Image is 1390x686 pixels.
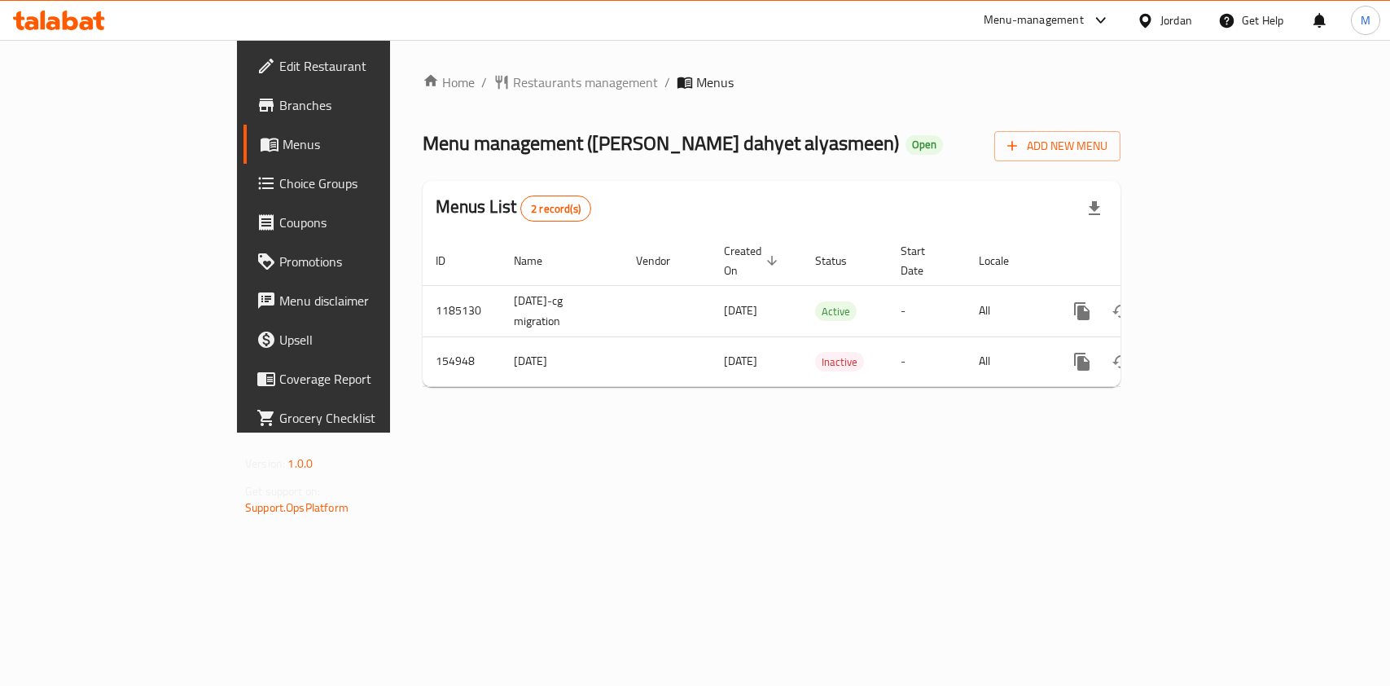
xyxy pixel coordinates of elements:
[905,135,943,155] div: Open
[1075,189,1114,228] div: Export file
[279,291,456,310] span: Menu disclaimer
[664,73,670,92] li: /
[283,134,456,154] span: Menus
[520,196,591,222] div: Total records count
[243,125,469,164] a: Menus
[815,251,868,270] span: Status
[696,73,734,92] span: Menus
[423,236,1232,387] table: enhanced table
[279,95,456,115] span: Branches
[815,352,864,372] div: Inactive
[279,252,456,271] span: Promotions
[815,301,857,321] div: Active
[501,336,623,386] td: [DATE]
[243,281,469,320] a: Menu disclaimer
[1102,292,1141,331] button: Change Status
[513,73,658,92] span: Restaurants management
[245,453,285,474] span: Version:
[481,73,487,92] li: /
[966,285,1050,336] td: All
[279,408,456,428] span: Grocery Checklist
[1063,292,1102,331] button: more
[436,251,467,270] span: ID
[888,285,966,336] td: -
[501,285,623,336] td: [DATE]-cg migration
[1063,342,1102,381] button: more
[423,73,1120,92] nav: breadcrumb
[243,398,469,438] a: Grocery Checklist
[724,350,757,372] span: [DATE]
[243,203,469,242] a: Coupons
[243,359,469,398] a: Coverage Report
[243,242,469,281] a: Promotions
[1007,136,1107,156] span: Add New Menu
[724,300,757,321] span: [DATE]
[423,125,899,161] span: Menu management ( [PERSON_NAME] dahyet alyasmeen )
[279,213,456,232] span: Coupons
[279,56,456,76] span: Edit Restaurant
[636,251,691,270] span: Vendor
[888,336,966,386] td: -
[815,302,857,321] span: Active
[279,369,456,389] span: Coverage Report
[245,497,349,518] a: Support.OpsPlatform
[245,481,320,502] span: Get support on:
[1102,342,1141,381] button: Change Status
[724,241,783,280] span: Created On
[279,174,456,193] span: Choice Groups
[243,86,469,125] a: Branches
[984,11,1084,30] div: Menu-management
[436,195,591,222] h2: Menus List
[243,46,469,86] a: Edit Restaurant
[966,336,1050,386] td: All
[279,330,456,350] span: Upsell
[493,73,658,92] a: Restaurants management
[514,251,563,270] span: Name
[287,453,313,474] span: 1.0.0
[1361,11,1370,29] span: M
[979,251,1030,270] span: Locale
[1050,236,1232,286] th: Actions
[243,320,469,359] a: Upsell
[815,353,864,372] span: Inactive
[994,131,1120,161] button: Add New Menu
[901,241,946,280] span: Start Date
[1160,11,1192,29] div: Jordan
[243,164,469,203] a: Choice Groups
[905,138,943,152] span: Open
[521,201,590,217] span: 2 record(s)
